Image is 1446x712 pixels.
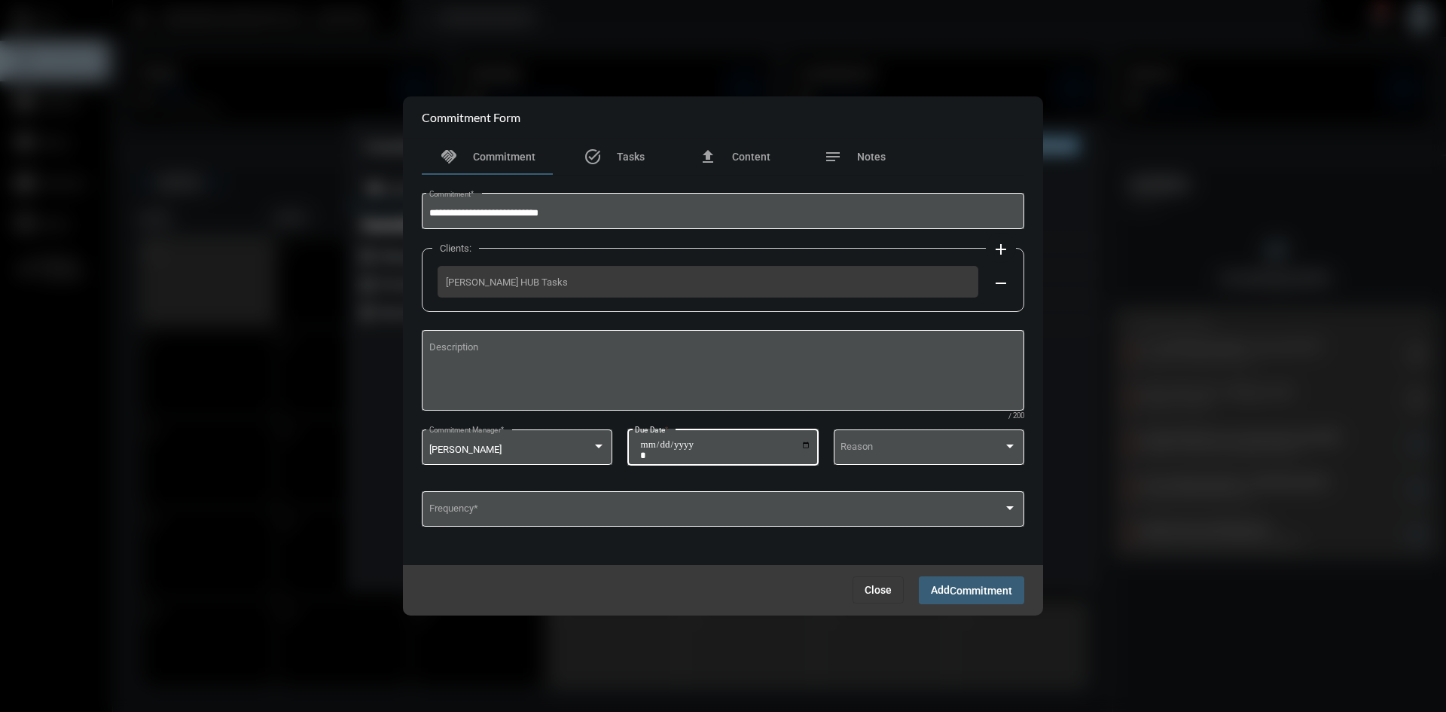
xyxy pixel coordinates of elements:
mat-hint: / 200 [1008,412,1024,420]
mat-icon: remove [992,274,1010,292]
button: AddCommitment [919,576,1024,604]
span: Notes [857,151,886,163]
mat-icon: add [992,240,1010,258]
mat-icon: task_alt [584,148,602,166]
span: Commitment [473,151,535,163]
span: Close [865,584,892,596]
span: Add [931,584,1012,596]
span: Tasks [617,151,645,163]
h2: Commitment Form [422,110,520,124]
span: [PERSON_NAME] HUB Tasks [446,277,970,288]
span: [PERSON_NAME] [429,444,502,455]
mat-icon: notes [824,148,842,166]
mat-icon: handshake [440,148,458,166]
button: Close [853,576,904,604]
label: Clients: [432,243,479,254]
span: Commitment [950,585,1012,597]
span: Content [732,151,770,163]
mat-icon: file_upload [699,148,717,166]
